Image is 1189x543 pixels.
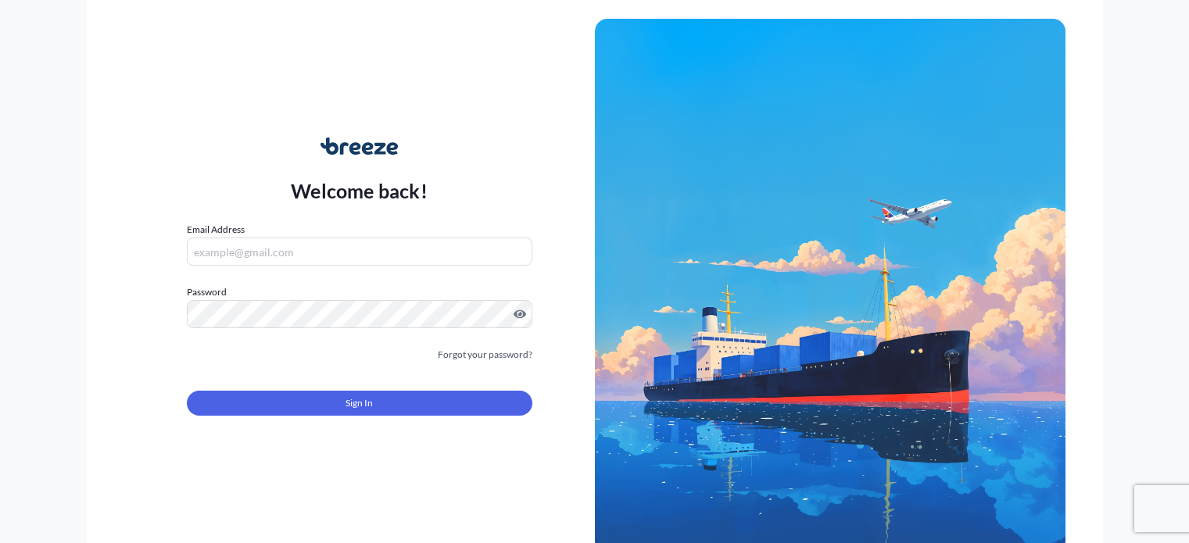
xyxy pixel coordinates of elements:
a: Forgot your password? [438,347,532,363]
span: Sign In [346,395,373,411]
label: Email Address [187,222,245,238]
button: Show password [514,308,526,320]
input: example@gmail.com [187,238,532,266]
label: Password [187,284,532,300]
button: Sign In [187,391,532,416]
p: Welcome back! [291,178,428,203]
